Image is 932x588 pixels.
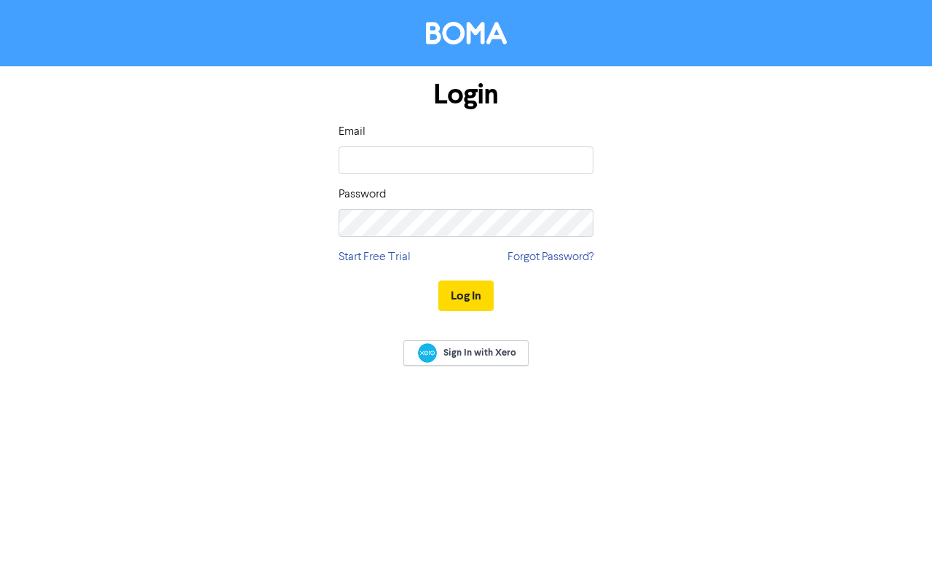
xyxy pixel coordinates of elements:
[339,78,593,111] h1: Login
[418,343,437,363] img: Xero logo
[339,248,411,266] a: Start Free Trial
[339,123,366,141] label: Email
[438,281,494,311] button: Log In
[339,186,386,203] label: Password
[403,340,529,366] a: Sign In with Xero
[508,248,593,266] a: Forgot Password?
[443,346,516,359] span: Sign In with Xero
[426,22,507,44] img: BOMA Logo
